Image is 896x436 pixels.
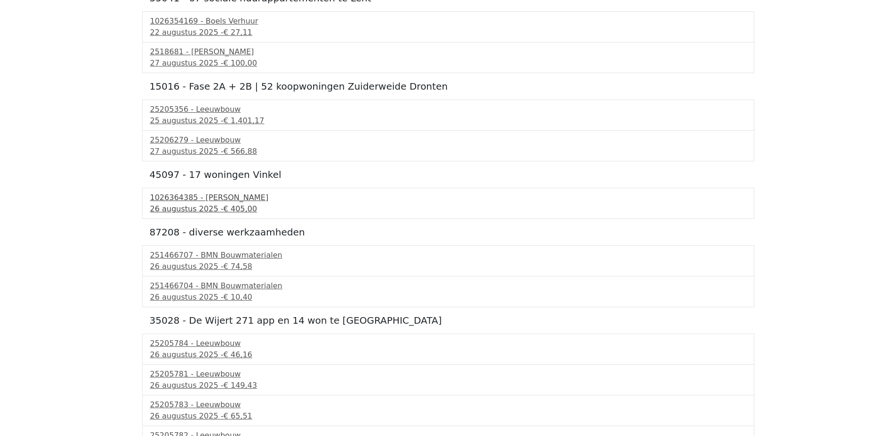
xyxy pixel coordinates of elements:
[150,104,746,126] a: 25205356 - Leeuwbouw25 augustus 2025 -€ 1.401,17
[223,293,252,302] span: € 10,40
[223,116,265,125] span: € 1.401,17
[150,338,746,361] a: 25205784 - Leeuwbouw26 augustus 2025 -€ 46,16
[150,134,746,146] div: 25206279 - Leeuwbouw
[150,146,746,157] div: 27 augustus 2025 -
[150,46,746,58] div: 2518681 - [PERSON_NAME]
[150,16,746,38] a: 1026354169 - Boels Verhuur22 augustus 2025 -€ 27,11
[150,411,746,422] div: 26 augustus 2025 -
[223,411,252,420] span: € 65,51
[150,280,746,292] div: 251466704 - BMN Bouwmaterialen
[150,81,747,92] h5: 15016 - Fase 2A + 2B | 52 koopwoningen Zuiderweide Dronten
[223,147,257,156] span: € 566,88
[150,250,746,272] a: 251466707 - BMN Bouwmaterialen26 augustus 2025 -€ 74,58
[150,58,746,69] div: 27 augustus 2025 -
[150,338,746,349] div: 25205784 - Leeuwbouw
[150,16,746,27] div: 1026354169 - Boels Verhuur
[223,381,257,390] span: € 149,43
[150,250,746,261] div: 251466707 - BMN Bouwmaterialen
[223,262,252,271] span: € 74,58
[150,399,746,411] div: 25205783 - Leeuwbouw
[150,27,746,38] div: 22 augustus 2025 -
[150,46,746,69] a: 2518681 - [PERSON_NAME]27 augustus 2025 -€ 100,00
[223,28,252,37] span: € 27,11
[150,261,746,272] div: 26 augustus 2025 -
[150,192,746,215] a: 1026364385 - [PERSON_NAME]26 augustus 2025 -€ 405,00
[150,169,747,180] h5: 45097 - 17 woningen Vinkel
[223,59,257,67] span: € 100,00
[150,292,746,303] div: 26 augustus 2025 -
[150,280,746,303] a: 251466704 - BMN Bouwmaterialen26 augustus 2025 -€ 10,40
[150,134,746,157] a: 25206279 - Leeuwbouw27 augustus 2025 -€ 566,88
[150,349,746,361] div: 26 augustus 2025 -
[150,315,747,326] h5: 35028 - De Wijert 271 app en 14 won te [GEOGRAPHIC_DATA]
[223,204,257,213] span: € 405,00
[150,369,746,380] div: 25205781 - Leeuwbouw
[150,369,746,391] a: 25205781 - Leeuwbouw26 augustus 2025 -€ 149,43
[150,226,747,238] h5: 87208 - diverse werkzaamheden
[150,380,746,391] div: 26 augustus 2025 -
[223,350,252,359] span: € 46,16
[150,399,746,422] a: 25205783 - Leeuwbouw26 augustus 2025 -€ 65,51
[150,115,746,126] div: 25 augustus 2025 -
[150,192,746,203] div: 1026364385 - [PERSON_NAME]
[150,203,746,215] div: 26 augustus 2025 -
[150,104,746,115] div: 25205356 - Leeuwbouw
